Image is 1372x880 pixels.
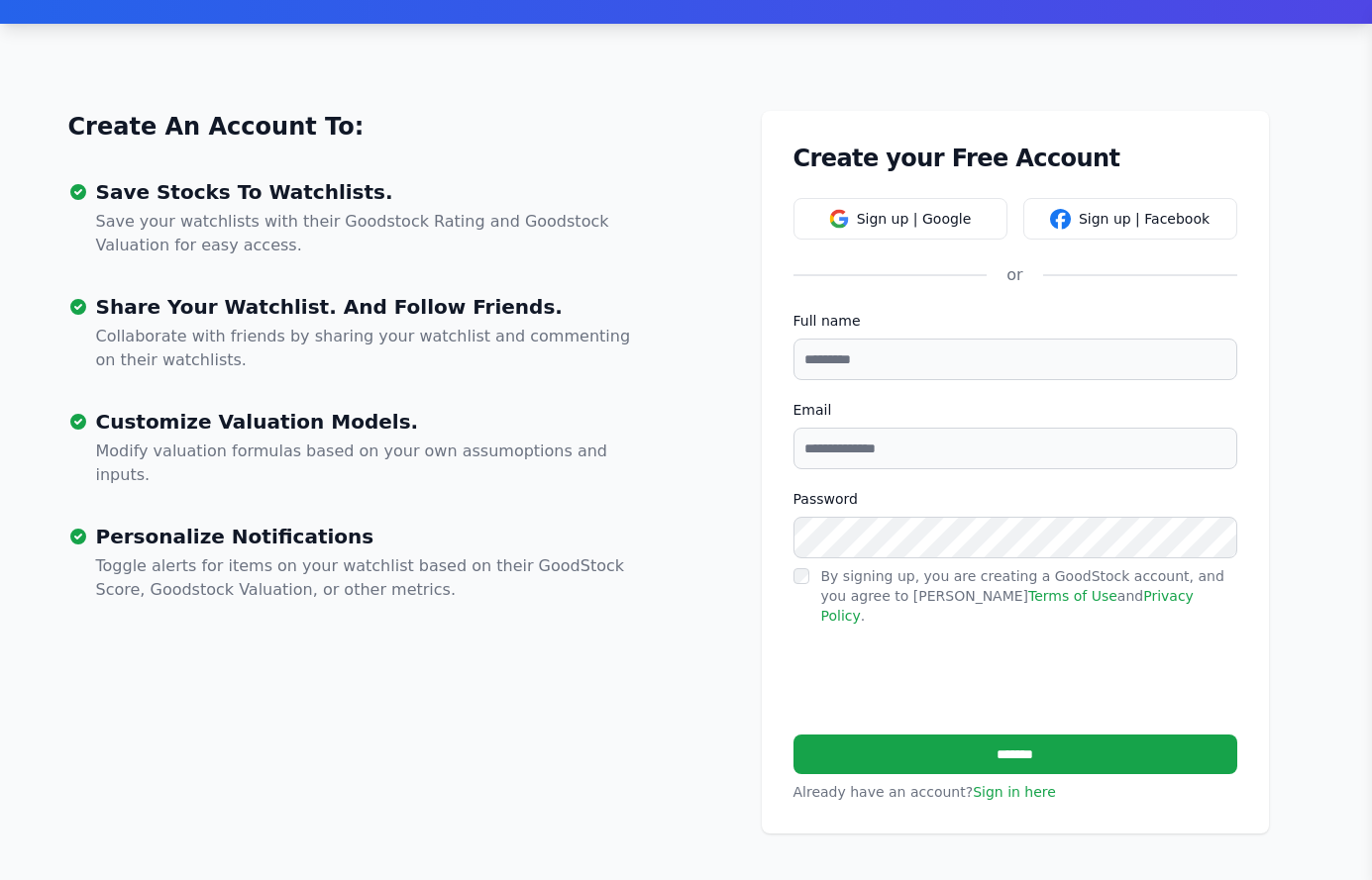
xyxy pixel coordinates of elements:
h3: Share Your Watchlist. And Follow Friends. [96,297,647,317]
h1: Create your Free Account [793,143,1237,174]
label: Email [793,400,1237,420]
h3: Personalize Notifications [96,527,647,546]
p: Save your watchlists with their Goodstock Rating and Goodstock Valuation for easy access. [96,210,647,257]
label: By signing up, you are creating a GoodStock account, and you agree to [PERSON_NAME] and . [821,568,1224,624]
p: Modify valuation formulas based on your own assumoptions and inputs. [96,440,647,487]
div: or [987,263,1042,287]
iframe: reCAPTCHA [793,645,1095,723]
p: Toggle alerts for items on your watchlist based on their GoodStock Score, Goodstock Valuation, or... [96,554,647,602]
p: Already have an account? [793,782,1237,802]
label: Password [793,489,1237,509]
a: Sign in here [973,784,1056,800]
p: Collaborate with friends by sharing your watchlist and commenting on their watchlists. [96,325,647,372]
button: Sign up | Facebook [1023,198,1237,240]
button: Sign up | Google [793,198,1007,240]
label: Full name [793,311,1237,331]
h3: Customize Valuation Models. [96,412,647,432]
h3: Save Stocks To Watchlists. [96,182,647,202]
a: Create An Account To: [68,111,365,143]
a: Terms of Use [1028,588,1117,604]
